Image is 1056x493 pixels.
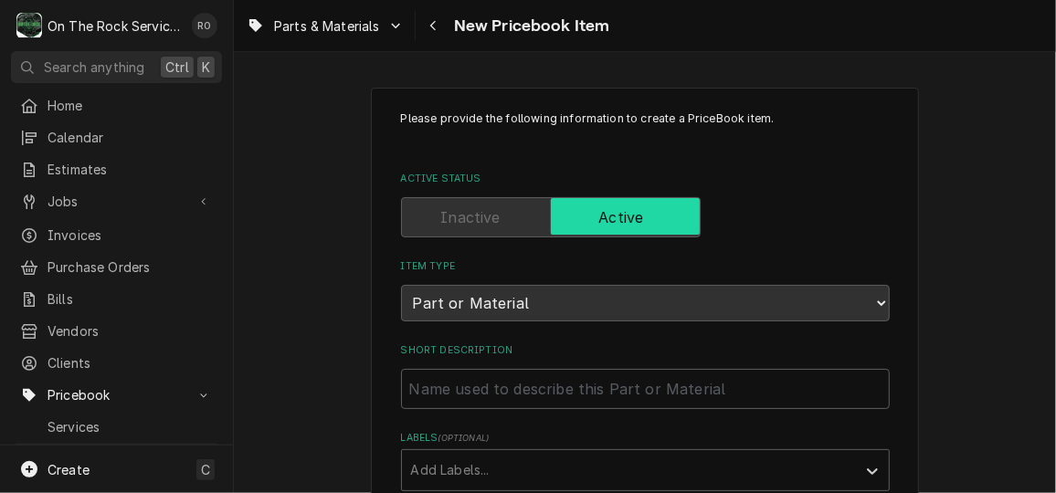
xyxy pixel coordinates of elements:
[11,90,222,121] a: Home
[401,431,890,446] label: Labels
[449,14,610,38] span: New Pricebook Item
[192,13,217,38] div: RO
[11,252,222,282] a: Purchase Orders
[48,16,182,36] div: On The Rock Services
[48,417,213,436] span: Services
[165,58,189,77] span: Ctrl
[11,154,222,184] a: Estimates
[11,444,222,474] a: Parts & Materials
[201,460,210,479] span: C
[419,11,449,40] button: Navigate back
[401,343,890,358] label: Short Description
[401,172,890,236] div: Active Status
[48,321,213,341] span: Vendors
[11,51,222,83] button: Search anythingCtrlK
[401,172,890,186] label: Active Status
[48,160,213,179] span: Estimates
[48,226,213,245] span: Invoices
[274,16,380,36] span: Parts & Materials
[44,58,144,77] span: Search anything
[438,433,489,443] span: ( optional )
[48,96,213,115] span: Home
[11,348,222,378] a: Clients
[11,412,222,442] a: Services
[48,128,213,147] span: Calendar
[192,13,217,38] div: Rich Ortega's Avatar
[401,110,890,144] p: Please provide the following information to create a PriceBook item.
[48,192,185,211] span: Jobs
[48,462,90,477] span: Create
[16,13,42,38] div: On The Rock Services's Avatar
[11,122,222,152] a: Calendar
[401,259,890,320] div: Item Type
[11,220,222,250] a: Invoices
[48,353,213,372] span: Clients
[11,316,222,346] a: Vendors
[239,11,411,41] a: Go to Parts & Materials
[11,284,222,314] a: Bills
[401,369,890,409] input: Name used to describe this Part or Material
[48,385,185,404] span: Pricebook
[16,13,42,38] div: O
[401,431,890,490] div: Labels
[11,380,222,410] a: Go to Pricebook
[48,289,213,309] span: Bills
[11,186,222,216] a: Go to Jobs
[202,58,210,77] span: K
[401,197,890,237] div: Active
[401,343,890,408] div: Short Description
[48,257,213,277] span: Purchase Orders
[401,259,890,274] label: Item Type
